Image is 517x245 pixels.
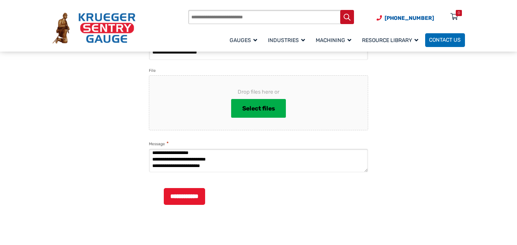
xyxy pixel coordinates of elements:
a: Gauges [226,32,264,48]
span: Gauges [230,37,257,44]
div: 0 [458,10,460,16]
span: Contact Us [429,37,461,44]
a: Contact Us [425,33,465,47]
label: File [149,67,156,74]
span: [PHONE_NUMBER] [385,15,434,21]
label: Message [149,140,168,148]
a: Industries [264,32,312,48]
a: Resource Library [358,32,425,48]
a: Phone Number (920) 434-8860 [377,14,434,22]
span: Industries [268,37,305,44]
span: Resource Library [362,37,418,44]
span: Drop files here or [161,88,356,96]
button: select files, file [231,99,286,118]
img: Krueger Sentry Gauge [52,13,135,43]
a: Machining [312,32,358,48]
span: Machining [316,37,351,44]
